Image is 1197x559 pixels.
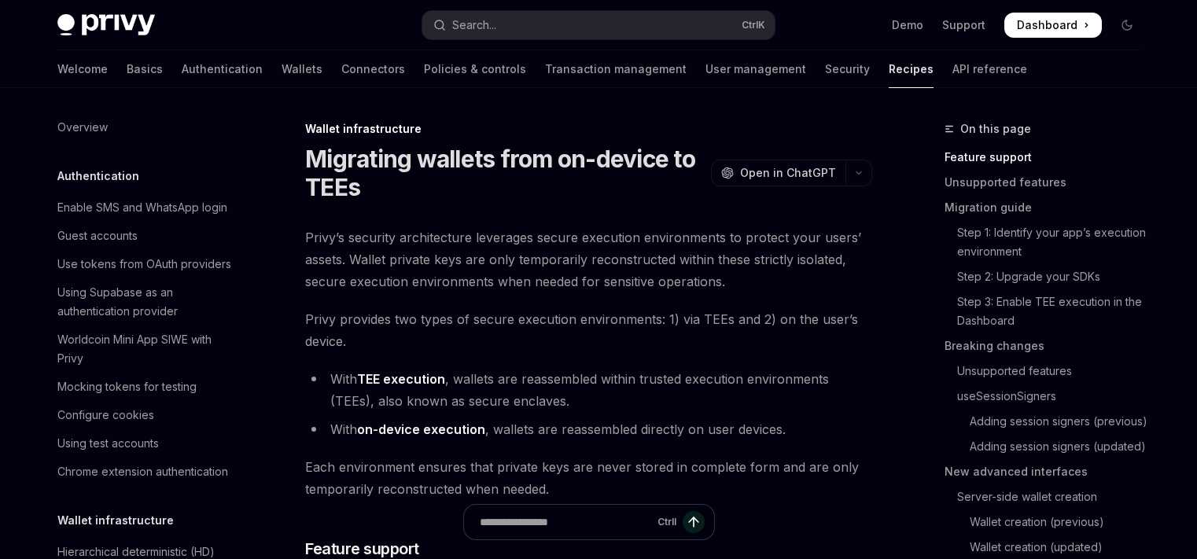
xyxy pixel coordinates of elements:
[45,429,246,458] a: Using test accounts
[305,418,872,440] li: With , wallets are reassembled directly on user devices.
[742,19,765,31] span: Ctrl K
[57,283,237,321] div: Using Supabase as an authentication provider
[424,50,526,88] a: Policies & controls
[683,511,705,533] button: Send message
[942,17,985,33] a: Support
[825,50,870,88] a: Security
[960,120,1031,138] span: On this page
[945,333,1152,359] a: Breaking changes
[45,250,246,278] a: Use tokens from OAuth providers
[45,193,246,222] a: Enable SMS and WhatsApp login
[945,145,1152,170] a: Feature support
[45,458,246,486] a: Chrome extension authentication
[357,421,485,438] a: on-device execution
[1004,13,1102,38] a: Dashboard
[45,325,246,373] a: Worldcoin Mini App SIWE with Privy
[1114,13,1140,38] button: Toggle dark mode
[945,384,1152,409] a: useSessionSigners
[57,50,108,88] a: Welcome
[57,255,231,274] div: Use tokens from OAuth providers
[57,198,227,217] div: Enable SMS and WhatsApp login
[57,377,197,396] div: Mocking tokens for testing
[545,50,687,88] a: Transaction management
[422,11,775,39] button: Open search
[945,195,1152,220] a: Migration guide
[127,50,163,88] a: Basics
[952,50,1027,88] a: API reference
[945,220,1152,264] a: Step 1: Identify your app’s execution environment
[57,462,228,481] div: Chrome extension authentication
[57,406,154,425] div: Configure cookies
[57,14,155,36] img: dark logo
[305,456,872,500] span: Each environment ensures that private keys are never stored in complete form and are only tempora...
[57,434,159,453] div: Using test accounts
[45,113,246,142] a: Overview
[182,50,263,88] a: Authentication
[45,401,246,429] a: Configure cookies
[57,118,108,137] div: Overview
[945,359,1152,384] a: Unsupported features
[945,509,1152,535] a: Wallet creation (previous)
[305,308,872,352] span: Privy provides two types of secure execution environments: 1) via TEEs and 2) on the user’s device.
[305,121,872,137] div: Wallet infrastructure
[945,459,1152,484] a: New advanced interfaces
[1017,17,1077,33] span: Dashboard
[282,50,322,88] a: Wallets
[305,368,872,412] li: With , wallets are reassembled within trusted execution environments (TEEs), also known as secure...
[452,16,496,35] div: Search...
[45,373,246,401] a: Mocking tokens for testing
[57,330,237,368] div: Worldcoin Mini App SIWE with Privy
[945,409,1152,434] a: Adding session signers (previous)
[57,167,139,186] h5: Authentication
[57,226,138,245] div: Guest accounts
[711,160,845,186] button: Open in ChatGPT
[945,170,1152,195] a: Unsupported features
[45,222,246,250] a: Guest accounts
[892,17,923,33] a: Demo
[480,505,651,539] input: Ask a question...
[341,50,405,88] a: Connectors
[945,264,1152,289] a: Step 2: Upgrade your SDKs
[57,511,174,530] h5: Wallet infrastructure
[357,371,445,388] a: TEE execution
[889,50,934,88] a: Recipes
[705,50,806,88] a: User management
[305,145,705,201] h1: Migrating wallets from on-device to TEEs
[945,289,1152,333] a: Step 3: Enable TEE execution in the Dashboard
[945,484,1152,509] a: Server-side wallet creation
[305,226,872,292] span: Privy’s security architecture leverages secure execution environments to protect your users’ asse...
[45,278,246,325] a: Using Supabase as an authentication provider
[740,165,836,181] span: Open in ChatGPT
[945,434,1152,459] a: Adding session signers (updated)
